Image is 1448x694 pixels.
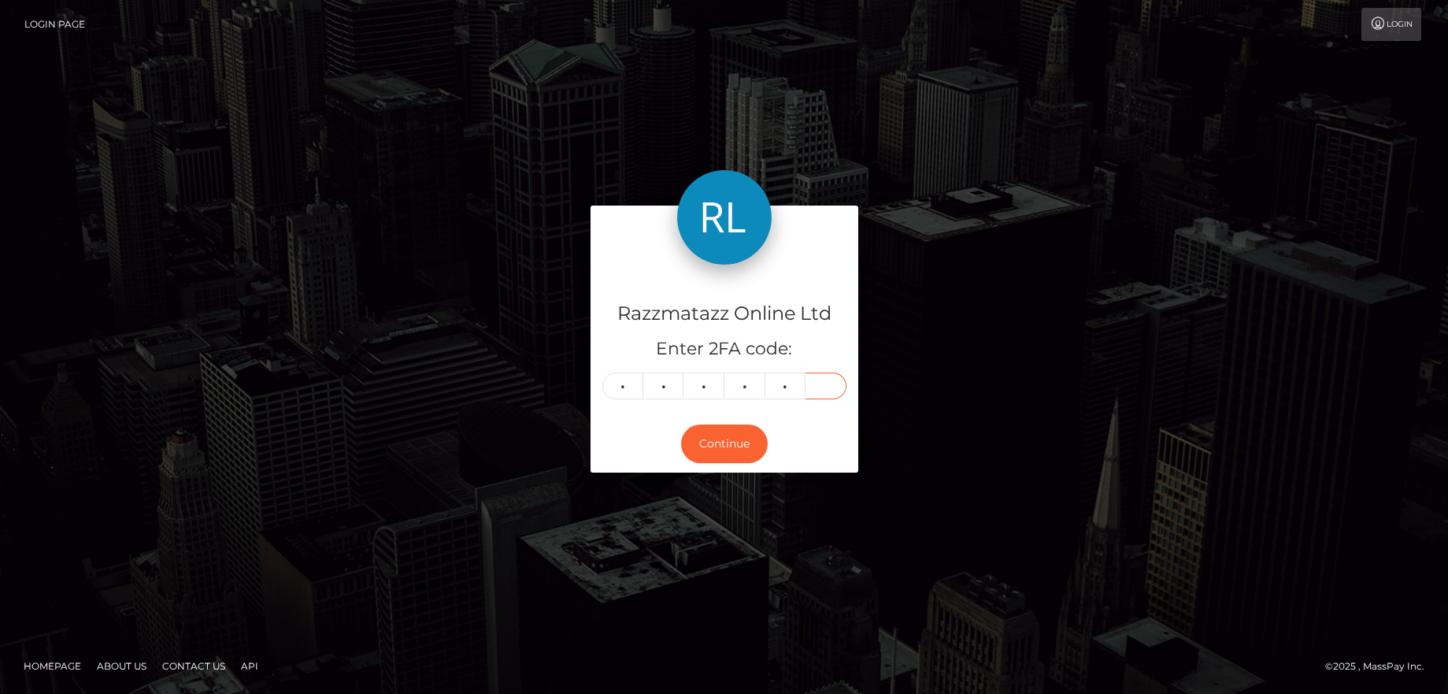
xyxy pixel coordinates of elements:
[17,654,87,678] a: Homepage
[156,654,231,678] a: Contact Us
[24,8,85,41] a: Login Page
[602,300,846,328] h4: Razzmatazz Online Ltd
[91,654,153,678] a: About Us
[602,337,846,362] h5: Enter 2FA code:
[1325,658,1436,675] div: © 2025 , MassPay Inc.
[235,654,265,678] a: API
[1361,8,1421,41] a: Login
[677,170,772,265] img: Razzmatazz Online Ltd
[681,425,768,463] button: Continue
